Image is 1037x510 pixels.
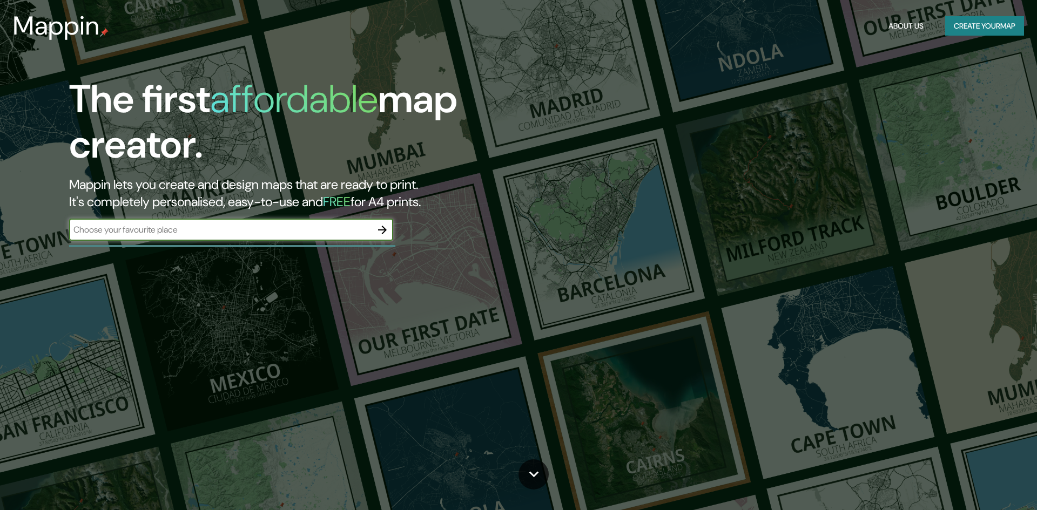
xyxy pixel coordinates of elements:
img: mappin-pin [100,28,109,37]
h1: The first map creator. [69,77,588,176]
button: About Us [884,16,928,36]
input: Choose your favourite place [69,223,372,236]
button: Create yourmap [945,16,1024,36]
h2: Mappin lets you create and design maps that are ready to print. It's completely personalised, eas... [69,176,588,210]
h1: affordable [210,74,378,124]
iframe: Help widget launcher [941,468,1025,498]
h3: Mappin [13,11,100,41]
h5: FREE [323,193,351,210]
